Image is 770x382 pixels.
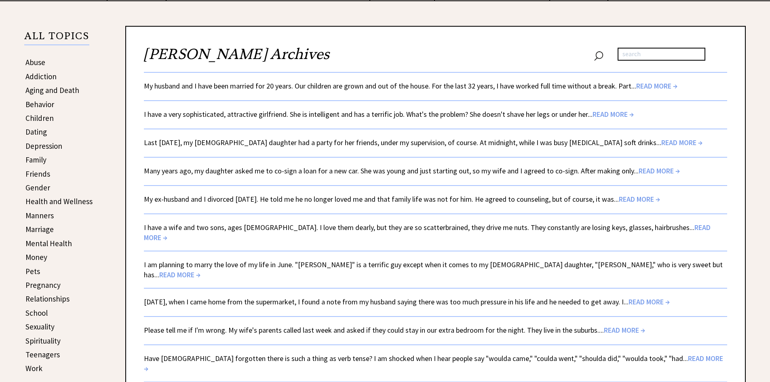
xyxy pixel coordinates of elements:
[144,138,702,147] a: Last [DATE], my [DEMOGRAPHIC_DATA] daughter had a party for her friends, under my supervision, of...
[619,194,660,204] span: READ MORE →
[144,166,680,175] a: Many years ago, my daughter asked me to co-sign a loan for a new car. She was young and just star...
[618,48,705,61] input: search
[25,363,42,373] a: Work
[636,81,677,91] span: READ MORE →
[144,44,727,72] h2: [PERSON_NAME] Archives
[639,166,680,175] span: READ MORE →
[144,297,670,306] a: [DATE], when I came home from the supermarket, I found a note from my husband saying there was to...
[629,297,670,306] span: READ MORE →
[25,266,40,276] a: Pets
[25,322,55,331] a: Sexuality
[25,169,50,179] a: Friends
[593,110,634,119] span: READ MORE →
[661,138,702,147] span: READ MORE →
[25,294,70,304] a: Relationships
[25,72,57,81] a: Addiction
[25,183,50,192] a: Gender
[25,308,48,318] a: School
[144,260,723,279] a: I am planning to marry the love of my life in June. "[PERSON_NAME]" is a terrific guy except when...
[144,223,711,242] a: I have a wife and two sons, ages [DEMOGRAPHIC_DATA]. I love them dearly, but they are so scatterb...
[25,224,54,234] a: Marriage
[25,252,47,262] a: Money
[25,336,61,346] a: Spirituality
[25,211,54,220] a: Manners
[25,127,47,137] a: Dating
[25,85,79,95] a: Aging and Death
[144,81,677,91] a: My husband and I have been married for 20 years. Our children are grown and out of the house. For...
[25,238,72,248] a: Mental Health
[25,196,93,206] a: Health and Wellness
[25,57,45,67] a: Abuse
[25,99,54,109] a: Behavior
[25,141,62,151] a: Depression
[144,194,660,204] a: My ex-husband and I divorced [DATE]. He told me he no longer loved me and that family life was no...
[25,280,61,290] a: Pregnancy
[25,350,60,359] a: Teenagers
[144,110,634,119] a: I have a very sophisticated, attractive girlfriend. She is intelligent and has a terrific job. Wh...
[144,354,723,373] a: Have [DEMOGRAPHIC_DATA] forgotten there is such a thing as verb tense? I am shocked when I hear p...
[25,155,46,165] a: Family
[594,49,603,61] img: search_nav.png
[604,325,645,335] span: READ MORE →
[24,32,89,45] p: ALL TOPICS
[25,113,54,123] a: Children
[159,270,200,279] span: READ MORE →
[144,325,645,335] a: Please tell me if I'm wrong. My wife's parents called last week and asked if they could stay in o...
